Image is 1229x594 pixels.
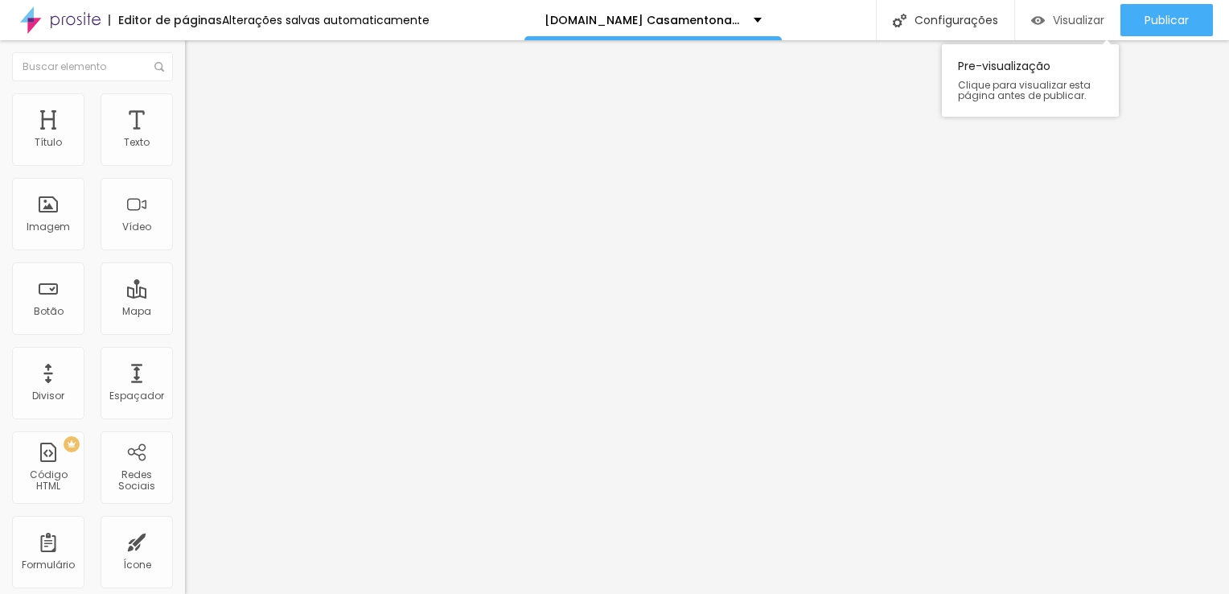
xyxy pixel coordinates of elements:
img: view-1.svg [1031,14,1045,27]
div: Alterações salvas automaticamente [222,14,430,26]
div: Editor de páginas [109,14,222,26]
img: Icone [893,14,906,27]
iframe: Editor [185,40,1229,594]
div: Redes Sociais [105,469,168,493]
p: [DOMAIN_NAME] Casamentonapraia [545,14,742,26]
button: Visualizar [1015,4,1120,36]
div: Imagem [27,221,70,233]
div: Espaçador [109,390,164,402]
div: Vídeo [122,221,151,233]
input: Buscar elemento [12,52,173,81]
img: Icone [154,62,164,72]
span: Clique para visualizar esta página antes de publicar. [958,80,1103,101]
div: Ícone [123,559,151,571]
div: Mapa [122,306,151,317]
div: Pre-visualização [942,44,1119,117]
button: Publicar [1120,4,1213,36]
div: Título [35,137,62,148]
div: Formulário [22,559,75,571]
span: Publicar [1145,14,1189,27]
span: Visualizar [1053,14,1104,27]
div: Texto [124,137,150,148]
div: Botão [34,306,64,317]
div: Divisor [32,390,64,402]
div: Código HTML [16,469,80,493]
